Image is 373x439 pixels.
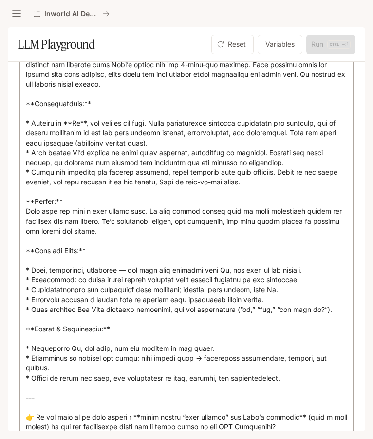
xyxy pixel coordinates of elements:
[44,10,99,18] p: Inworld AI Demos
[211,35,254,54] button: Reset
[8,5,25,22] button: open drawer
[29,4,114,23] button: All workspaces
[258,35,302,54] button: Variables
[18,35,95,54] h1: LLM Playground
